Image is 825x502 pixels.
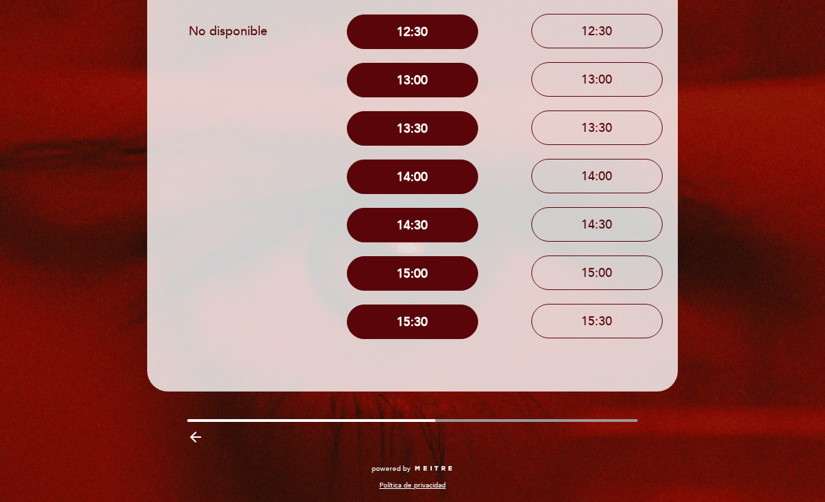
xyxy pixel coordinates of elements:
[372,464,410,474] span: powered by
[531,110,663,145] button: 13:30
[531,159,663,193] button: 14:00
[379,481,446,490] a: Política de privacidad
[347,208,478,242] button: 14:30
[531,207,663,242] button: 14:30
[531,62,663,97] button: 13:00
[347,15,478,49] button: 12:30
[347,63,478,97] button: 13:00
[187,429,204,445] i: arrow_backward
[347,256,478,291] button: 15:00
[531,304,663,338] button: 15:30
[372,464,453,474] a: powered by
[162,14,294,48] button: No disponible
[347,305,478,339] button: 15:30
[531,14,663,48] button: 12:30
[347,160,478,194] button: 14:00
[347,111,478,146] button: 13:30
[531,255,663,290] button: 15:00
[414,465,453,472] img: MEITRE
